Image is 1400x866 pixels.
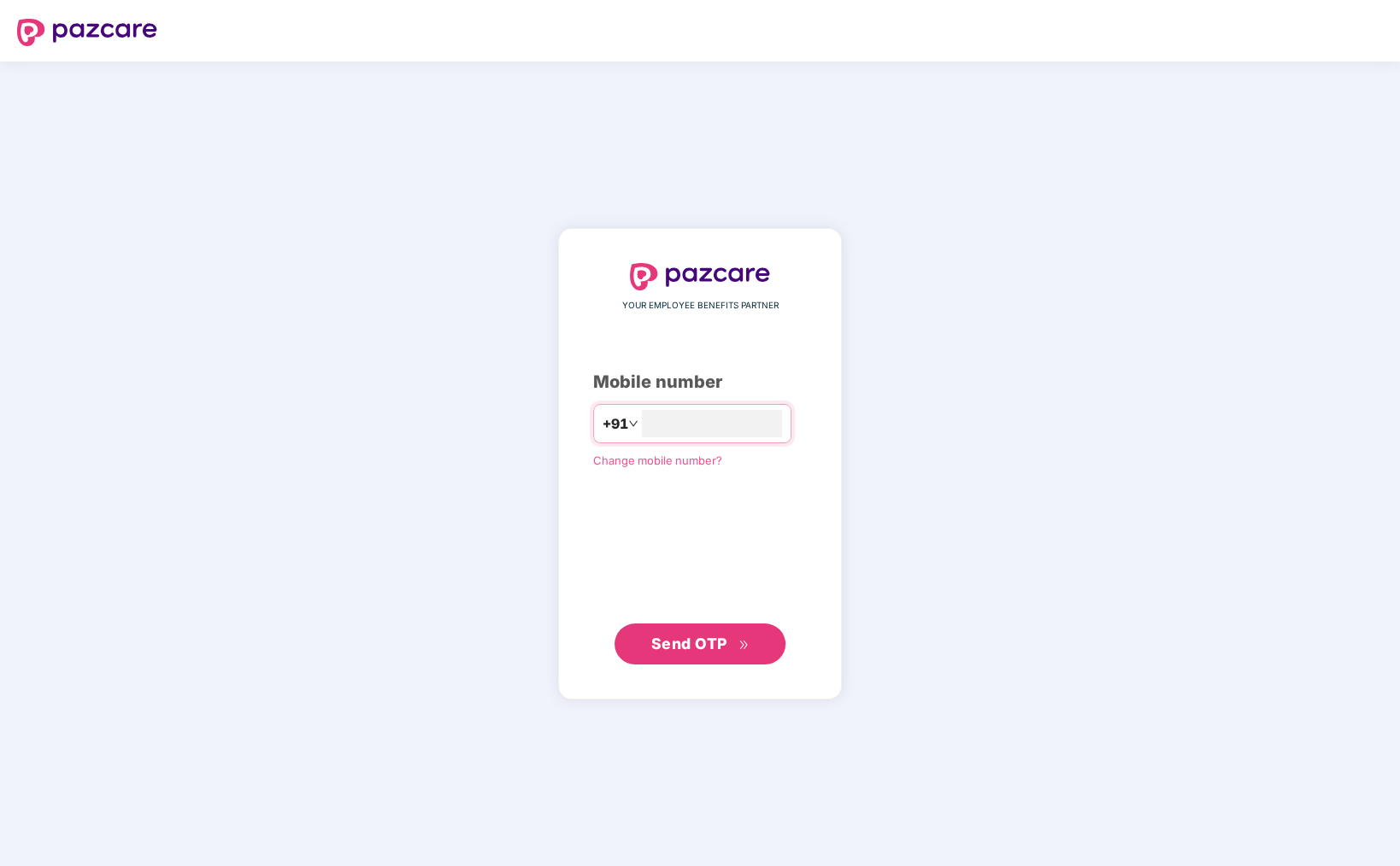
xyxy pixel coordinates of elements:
span: down [628,418,638,429]
div: Mobile number [593,369,807,395]
span: +91 [603,413,628,435]
span: YOUR EMPLOYEE BENEFITS PARTNER [622,299,779,313]
img: logo [17,19,157,46]
button: Send OTPdouble-right [615,623,785,664]
span: Send OTP [651,635,727,652]
a: Change mobile number? [593,453,722,467]
img: logo [630,263,770,290]
span: double-right [738,640,750,651]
